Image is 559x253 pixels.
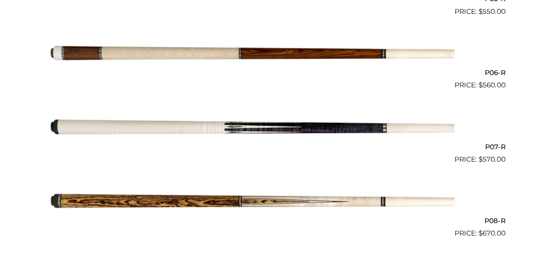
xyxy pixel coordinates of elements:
[49,59,510,73] h2: P06-R
[485,141,489,148] span: $
[96,153,463,214] img: P08-R
[96,18,463,79] img: P06-R
[49,194,510,207] h2: P08-R
[485,74,510,81] bdi: 560.00
[49,126,510,140] h2: P07-R
[485,208,489,215] span: $
[485,7,510,14] bdi: 550.00
[49,85,510,149] a: P07-R $570.00
[485,141,510,148] bdi: 570.00
[485,74,489,81] span: $
[96,85,463,146] img: P07-R
[49,153,510,217] a: P08-R $670.00
[485,208,510,215] bdi: 670.00
[485,7,489,14] span: $
[49,18,510,82] a: P06-R $560.00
